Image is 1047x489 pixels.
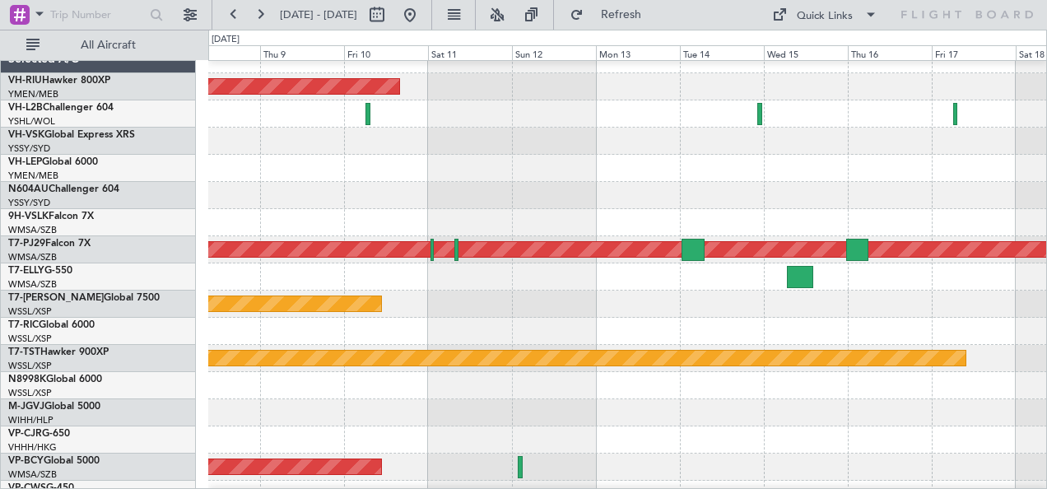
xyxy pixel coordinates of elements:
span: T7-TST [8,347,40,357]
span: VH-RIU [8,76,42,86]
span: VP-CJR [8,429,42,439]
a: WMSA/SZB [8,468,57,481]
a: T7-ELLYG-550 [8,266,72,276]
a: VH-VSKGlobal Express XRS [8,130,135,140]
a: VH-L2BChallenger 604 [8,103,114,113]
div: Sat 11 [428,45,512,60]
a: YMEN/MEB [8,88,58,100]
span: T7-[PERSON_NAME] [8,293,104,303]
a: WIHH/HLP [8,414,54,426]
a: VHHH/HKG [8,441,57,454]
a: WMSA/SZB [8,224,57,236]
a: WSSL/XSP [8,305,52,318]
div: Quick Links [797,8,853,25]
span: T7-RIC [8,320,39,330]
span: [DATE] - [DATE] [280,7,357,22]
a: WSSL/XSP [8,387,52,399]
span: N8998K [8,375,46,384]
span: VP-BCY [8,456,44,466]
a: YSHL/WOL [8,115,55,128]
a: YSSY/SYD [8,197,50,209]
a: M-JGVJGlobal 5000 [8,402,100,412]
a: T7-RICGlobal 6000 [8,320,95,330]
div: Thu 9 [260,45,344,60]
span: 9H-VSLK [8,212,49,221]
a: N604AUChallenger 604 [8,184,119,194]
button: Quick Links [764,2,886,28]
div: [DATE] [212,33,240,47]
a: WSSL/XSP [8,333,52,345]
div: Wed 8 [176,45,260,60]
a: VH-LEPGlobal 6000 [8,157,98,167]
a: 9H-VSLKFalcon 7X [8,212,94,221]
a: N8998KGlobal 6000 [8,375,102,384]
span: Refresh [587,9,656,21]
span: All Aircraft [43,40,174,51]
a: VP-CJRG-650 [8,429,70,439]
a: YMEN/MEB [8,170,58,182]
a: YSSY/SYD [8,142,50,155]
div: Fri 10 [344,45,428,60]
a: WMSA/SZB [8,278,57,291]
a: WMSA/SZB [8,251,57,263]
a: WSSL/XSP [8,360,52,372]
a: VP-BCYGlobal 5000 [8,456,100,466]
div: Tue 14 [680,45,764,60]
div: Fri 17 [932,45,1016,60]
span: VH-LEP [8,157,42,167]
span: VH-VSK [8,130,44,140]
div: Wed 15 [764,45,848,60]
a: T7-[PERSON_NAME]Global 7500 [8,293,160,303]
span: T7-PJ29 [8,239,45,249]
a: T7-PJ29Falcon 7X [8,239,91,249]
div: Mon 13 [596,45,680,60]
span: T7-ELLY [8,266,44,276]
a: VH-RIUHawker 800XP [8,76,110,86]
span: M-JGVJ [8,402,44,412]
input: Trip Number [50,2,145,27]
button: All Aircraft [18,32,179,58]
span: N604AU [8,184,49,194]
div: Sun 12 [512,45,596,60]
a: T7-TSTHawker 900XP [8,347,109,357]
div: Thu 16 [848,45,932,60]
button: Refresh [562,2,661,28]
span: VH-L2B [8,103,43,113]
